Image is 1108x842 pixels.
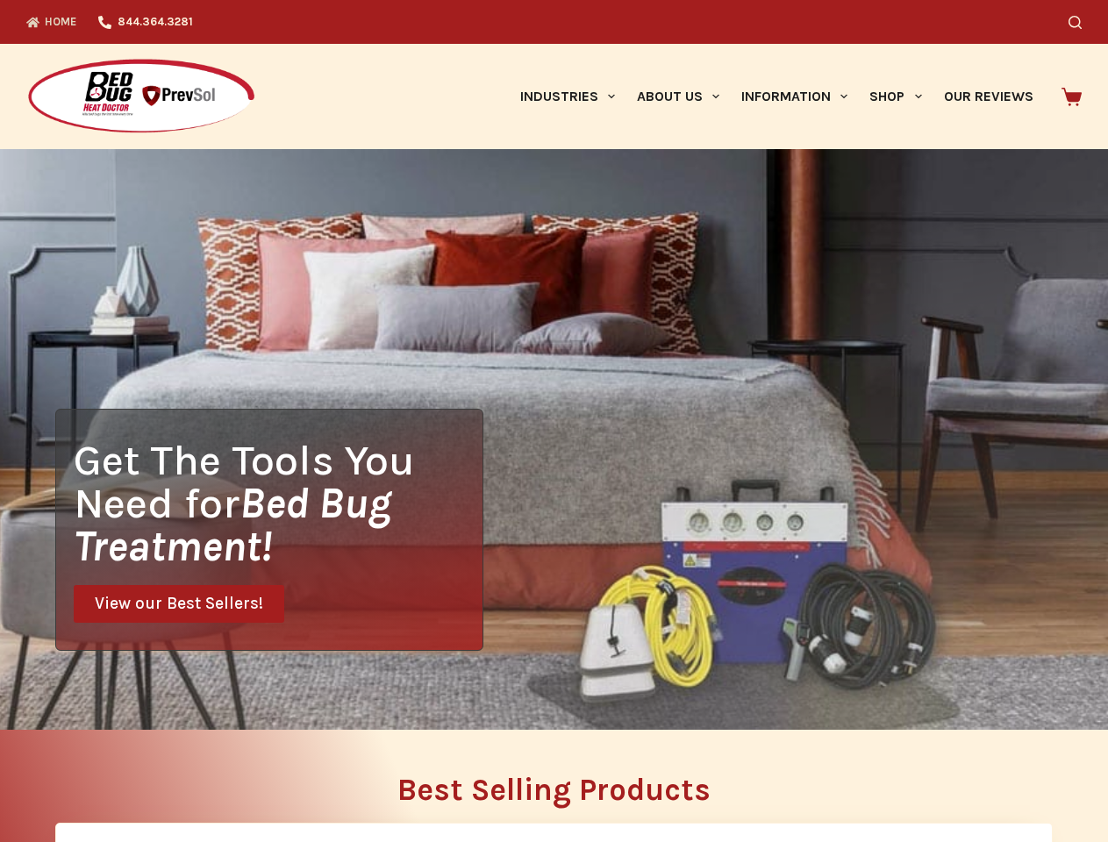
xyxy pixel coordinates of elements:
h1: Get The Tools You Need for [74,439,483,567]
a: About Us [625,44,730,149]
nav: Primary [509,44,1044,149]
a: Our Reviews [933,44,1044,149]
a: Information [731,44,859,149]
a: Industries [509,44,625,149]
a: Shop [859,44,933,149]
span: View our Best Sellers! [95,596,263,612]
button: Search [1069,16,1082,29]
i: Bed Bug Treatment! [74,478,391,571]
h2: Best Selling Products [55,774,1053,805]
img: Prevsol/Bed Bug Heat Doctor [26,58,256,136]
a: View our Best Sellers! [74,585,284,623]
